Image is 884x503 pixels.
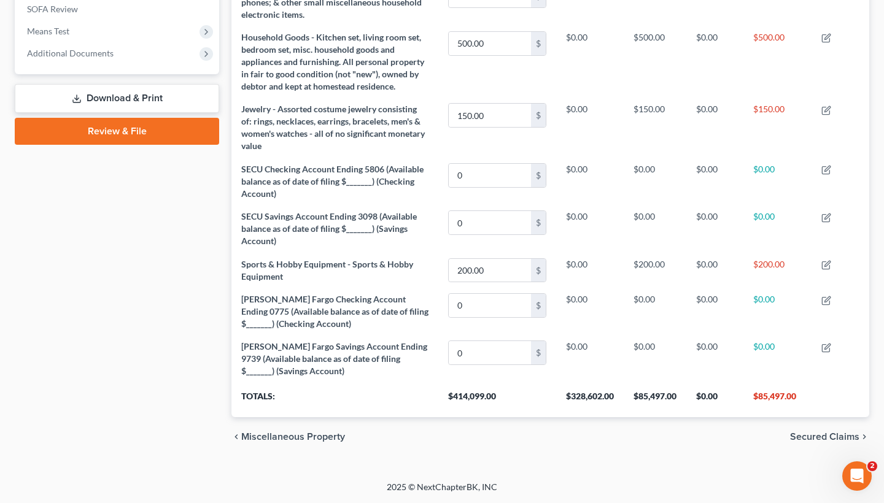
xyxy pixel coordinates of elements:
input: 0.00 [449,32,531,55]
a: Review & File [15,118,219,145]
div: $ [531,104,546,127]
button: chevron_left Miscellaneous Property [231,432,345,442]
i: chevron_left [231,432,241,442]
span: SECU Savings Account Ending 3098 (Available balance as of date of filing $_______) (Savings Account) [241,211,417,246]
iframe: Intercom live chat [842,461,872,491]
div: $ [531,32,546,55]
input: 0.00 [449,211,531,234]
td: $0.00 [556,253,624,288]
div: 2025 © NextChapterBK, INC [92,481,792,503]
th: $414,099.00 [438,383,556,417]
td: $200.00 [624,253,686,288]
td: $0.00 [686,288,743,335]
span: Miscellaneous Property [241,432,345,442]
input: 0.00 [449,104,531,127]
td: $0.00 [556,288,624,335]
td: $500.00 [624,26,686,98]
i: chevron_right [859,432,869,442]
input: 0.00 [449,294,531,317]
button: Secured Claims chevron_right [790,432,869,442]
span: Household Goods - Kitchen set, living room set, bedroom set, misc. household goods and appliances... [241,32,424,91]
td: $0.00 [556,98,624,158]
th: $85,497.00 [624,383,686,417]
input: 0.00 [449,341,531,364]
span: Secured Claims [790,432,859,442]
td: $0.00 [624,158,686,205]
th: $0.00 [686,383,743,417]
span: SECU Checking Account Ending 5806 (Available balance as of date of filing $_______) (Checking Acc... [241,164,424,199]
td: $0.00 [686,336,743,383]
input: 0.00 [449,259,531,282]
th: $85,497.00 [743,383,812,417]
td: $0.00 [624,336,686,383]
div: $ [531,259,546,282]
td: $0.00 [686,26,743,98]
td: $0.00 [556,336,624,383]
span: 2 [867,461,877,471]
input: 0.00 [449,164,531,187]
td: $0.00 [556,205,624,253]
td: $0.00 [624,205,686,253]
td: $0.00 [686,98,743,158]
div: $ [531,294,546,317]
td: $0.00 [624,288,686,335]
td: $500.00 [743,26,812,98]
td: $200.00 [743,253,812,288]
td: $0.00 [743,288,812,335]
div: $ [531,164,546,187]
span: [PERSON_NAME] Fargo Checking Account Ending 0775 (Available balance as of date of filing $_______... [241,294,428,329]
span: Jewelry - Assorted costume jewelry consisting of: rings, necklaces, earrings, bracelets, men's & ... [241,104,425,151]
td: $0.00 [556,158,624,205]
a: Download & Print [15,84,219,113]
span: [PERSON_NAME] Fargo Savings Account Ending 9739 (Available balance as of date of filing $_______)... [241,341,427,376]
td: $0.00 [743,336,812,383]
td: $0.00 [743,158,812,205]
span: Additional Documents [27,48,114,58]
td: $150.00 [624,98,686,158]
th: $328,602.00 [556,383,624,417]
div: $ [531,341,546,364]
td: $150.00 [743,98,812,158]
td: $0.00 [743,205,812,253]
span: Sports & Hobby Equipment - Sports & Hobby Equipment [241,259,413,282]
div: $ [531,211,546,234]
th: Totals: [231,383,438,417]
td: $0.00 [686,158,743,205]
td: $0.00 [686,205,743,253]
span: SOFA Review [27,4,78,14]
td: $0.00 [556,26,624,98]
span: Means Test [27,26,69,36]
td: $0.00 [686,253,743,288]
